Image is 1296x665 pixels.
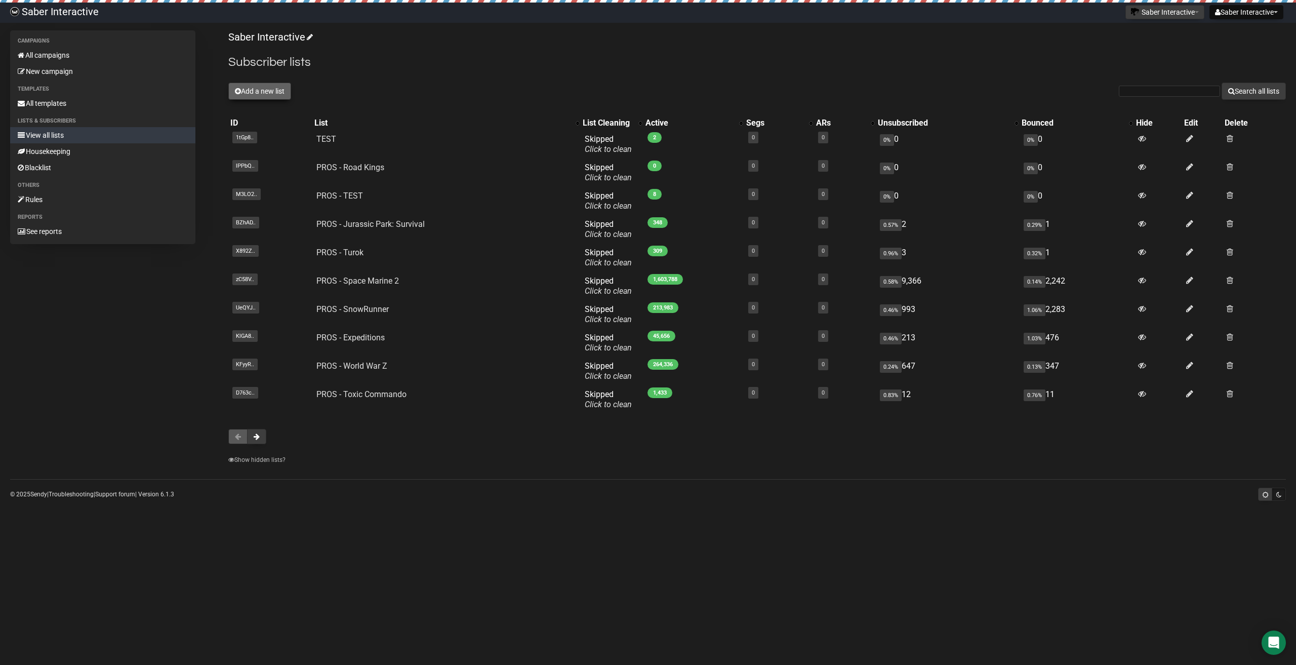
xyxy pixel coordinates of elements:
td: 9,366 [876,272,1020,300]
span: 309 [647,246,668,256]
th: Active: No sort applied, activate to apply an ascending sort [643,116,744,130]
li: Campaigns [10,35,195,47]
th: ID: No sort applied, sorting is disabled [228,116,312,130]
td: 2,242 [1020,272,1134,300]
span: 0% [880,191,894,203]
span: Skipped [585,333,632,353]
a: 0 [822,361,825,368]
a: Saber Interactive [228,31,311,43]
a: Click to clean [585,144,632,154]
div: ARs [816,118,866,128]
td: 11 [1020,385,1134,414]
p: © 2025 | | | Version 6.1.3 [10,489,174,500]
span: 0.29% [1024,219,1045,231]
div: Delete [1225,118,1284,128]
a: 0 [822,163,825,169]
a: 0 [752,333,755,339]
a: 0 [822,134,825,141]
span: 0.58% [880,276,902,288]
img: 1.png [1131,8,1139,16]
span: 0.13% [1024,361,1045,373]
span: 0.57% [880,219,902,231]
td: 0 [1020,130,1134,159]
span: 45,656 [647,331,675,341]
a: Click to clean [585,400,632,409]
li: Reports [10,211,195,223]
a: 0 [752,219,755,226]
a: Click to clean [585,371,632,381]
li: Lists & subscribers [10,115,195,127]
td: 3 [876,244,1020,272]
a: PROS - Space Marine 2 [316,276,399,286]
span: 0% [880,134,894,146]
th: Hide: No sort applied, sorting is disabled [1134,116,1182,130]
span: 0 [647,161,662,171]
span: Skipped [585,219,632,239]
th: Segs: No sort applied, activate to apply an ascending sort [744,116,814,130]
span: KlGA8.. [232,330,258,342]
span: X892Z.. [232,245,259,257]
span: Skipped [585,248,632,267]
a: Support forum [95,491,135,498]
span: 0.46% [880,304,902,316]
a: Click to clean [585,315,632,324]
button: Saber Interactive [1125,5,1204,19]
td: 0 [876,159,1020,187]
span: Skipped [585,389,632,409]
a: Blacklist [10,160,195,176]
div: Unsubscribed [878,118,1009,128]
img: ec1bccd4d48495f5e7d53d9a520ba7e5 [10,7,19,16]
a: TEST [316,134,336,144]
span: D763c.. [232,387,258,399]
th: List: No sort applied, activate to apply an ascending sort [312,116,581,130]
div: List [314,118,571,128]
span: Skipped [585,304,632,324]
a: Housekeeping [10,143,195,160]
a: 0 [752,163,755,169]
a: See reports [10,223,195,240]
a: 0 [752,248,755,254]
a: Rules [10,191,195,208]
a: 0 [822,191,825,198]
span: 0.83% [880,389,902,401]
span: M3LO2.. [232,188,261,200]
span: UeQYJ.. [232,302,259,314]
div: ID [230,118,310,128]
a: Click to clean [585,201,632,211]
th: Delete: No sort applied, sorting is disabled [1223,116,1286,130]
a: PROS - Jurassic Park: Survival [316,219,425,229]
a: 0 [752,191,755,198]
span: Skipped [585,191,632,211]
a: 0 [822,276,825,283]
div: Segs [746,118,804,128]
span: lPPbQ.. [232,160,258,172]
td: 0 [1020,187,1134,215]
button: Saber Interactive [1209,5,1283,19]
a: All campaigns [10,47,195,63]
a: PROS - SnowRunner [316,304,389,314]
span: Skipped [585,134,632,154]
span: 348 [647,217,668,228]
a: 0 [822,389,825,396]
span: BZhAD.. [232,217,259,228]
span: 0.76% [1024,389,1045,401]
button: Add a new list [228,83,291,100]
span: 264,336 [647,359,678,370]
span: 1tGp8.. [232,132,257,143]
div: Active [645,118,734,128]
a: PROS - World War Z [316,361,387,371]
a: 0 [752,304,755,311]
span: 0% [1024,134,1038,146]
li: Templates [10,83,195,95]
h2: Subscriber lists [228,53,1286,71]
div: Open Intercom Messenger [1262,631,1286,655]
a: 0 [752,276,755,283]
span: Skipped [585,276,632,296]
span: 1,433 [647,387,672,398]
a: 0 [752,361,755,368]
td: 2 [876,215,1020,244]
a: 0 [822,304,825,311]
span: 0.14% [1024,276,1045,288]
span: 8 [647,189,662,200]
td: 993 [876,300,1020,329]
